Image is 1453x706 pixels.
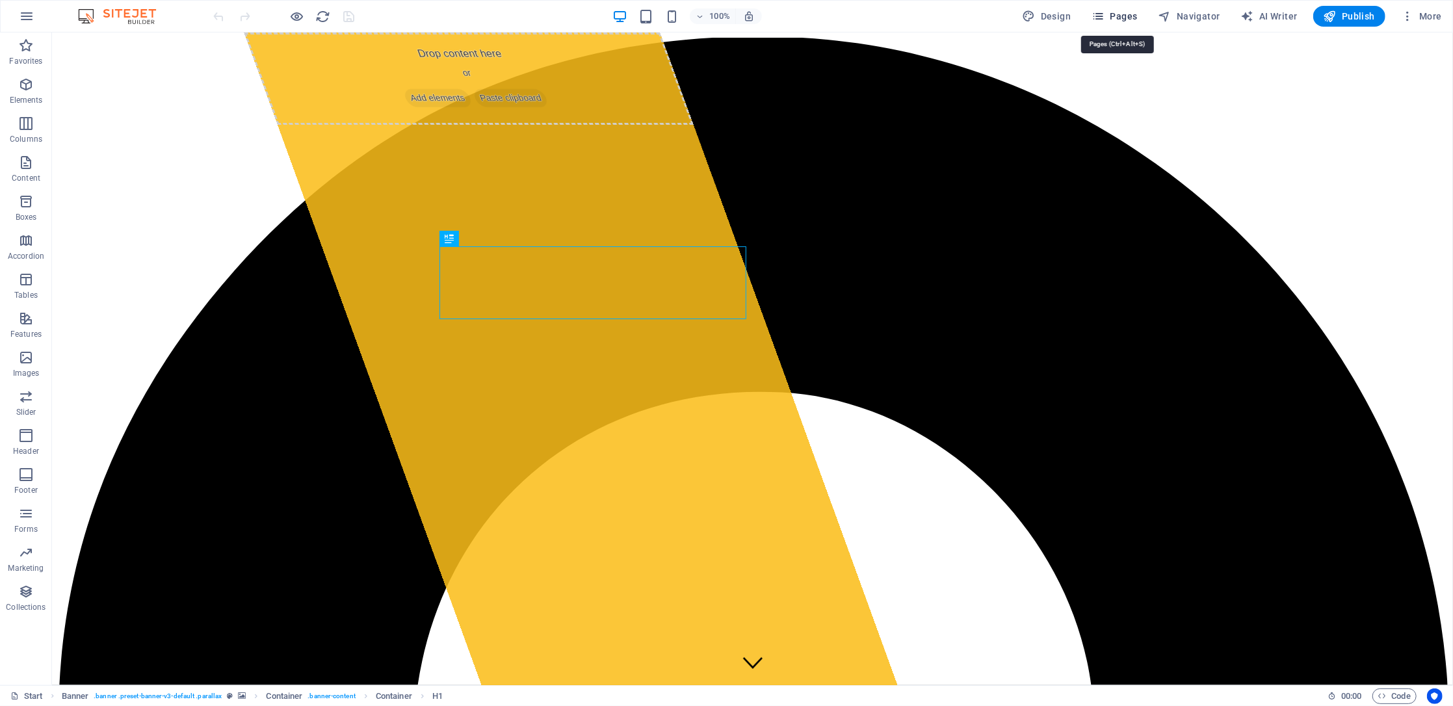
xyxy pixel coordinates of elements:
[1372,688,1417,704] button: Code
[350,57,421,75] span: Add elements
[94,688,222,704] span: . banner .preset-banner-v3-default .parallax
[16,407,36,417] p: Slider
[376,688,412,704] span: Click to select. Double-click to edit
[1236,6,1303,27] button: AI Writer
[8,563,44,573] p: Marketing
[316,9,331,24] i: Reload page
[1396,6,1447,27] button: More
[432,688,443,704] span: Click to select. Double-click to edit
[1324,10,1375,23] span: Publish
[10,95,43,105] p: Elements
[8,251,44,261] p: Accordion
[419,57,497,75] span: Paste clipboard
[12,173,40,183] p: Content
[1023,10,1071,23] span: Design
[9,56,42,66] p: Favorites
[14,485,38,495] p: Footer
[1378,688,1411,704] span: Code
[1017,6,1077,27] div: Design (Ctrl+Alt+Y)
[1313,6,1385,27] button: Publish
[1427,688,1443,704] button: Usercentrics
[13,368,40,378] p: Images
[75,8,172,24] img: Editor Logo
[1328,688,1362,704] h6: Session time
[238,692,246,699] i: This element contains a background
[267,688,303,704] span: Click to select. Double-click to edit
[1092,10,1137,23] span: Pages
[62,688,89,704] span: Click to select. Double-click to edit
[1401,10,1442,23] span: More
[10,688,43,704] a: Click to cancel selection. Double-click to open Pages
[10,329,42,339] p: Features
[62,688,443,704] nav: breadcrumb
[227,692,233,699] i: This element is a customizable preset
[1158,10,1220,23] span: Navigator
[1153,6,1225,27] button: Navigator
[1350,691,1352,701] span: :
[16,212,37,222] p: Boxes
[10,134,42,144] p: Columns
[13,446,39,456] p: Header
[743,10,755,22] i: On resize automatically adjust zoom level to fit chosen device.
[289,8,305,24] button: Click here to leave preview mode and continue editing
[14,524,38,534] p: Forms
[315,8,331,24] button: reload
[14,290,38,300] p: Tables
[690,8,736,24] button: 100%
[1086,6,1142,27] button: Pages
[308,688,355,704] span: . banner-content
[1241,10,1298,23] span: AI Writer
[1017,6,1077,27] button: Design
[1341,688,1361,704] span: 00 00
[6,602,46,612] p: Collections
[709,8,730,24] h6: 100%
